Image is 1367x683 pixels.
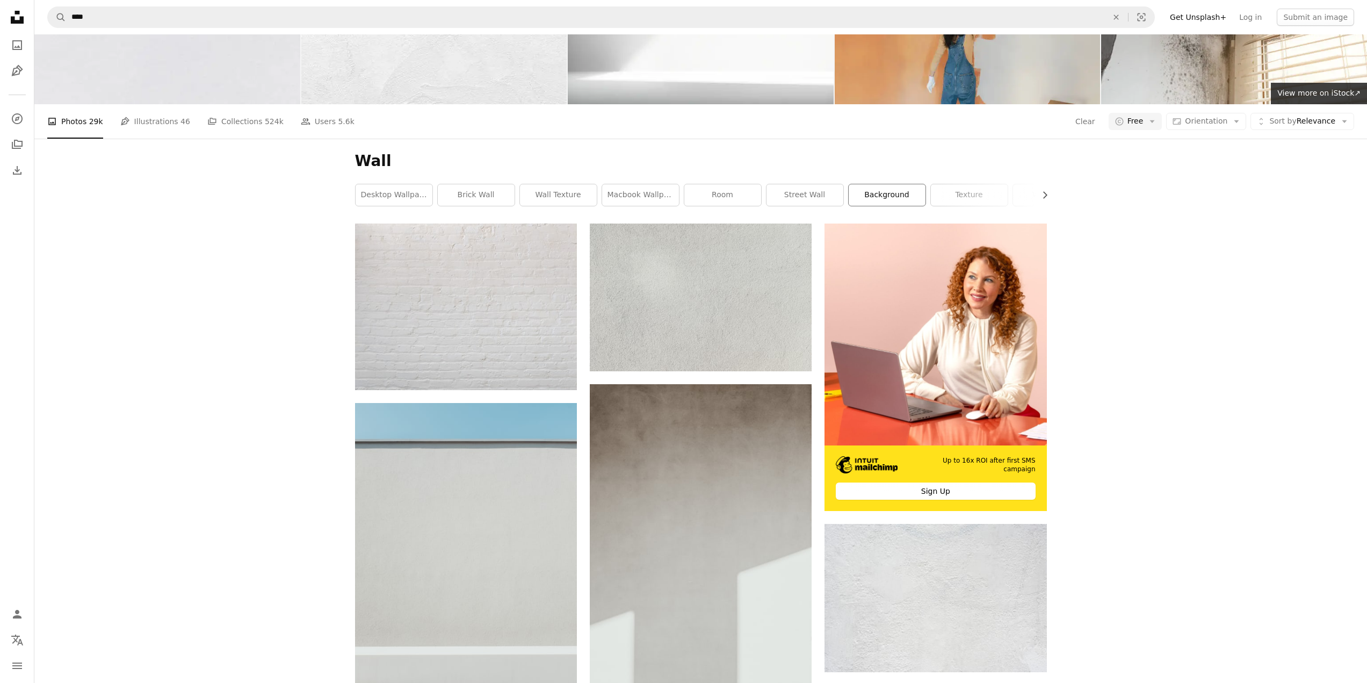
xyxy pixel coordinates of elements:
a: Illustrations 46 [120,104,190,139]
span: Sort by [1269,117,1296,125]
a: Photos [6,34,28,56]
a: a black and white photo of a cat sitting on a window sill [590,545,812,555]
a: View more on iStock↗ [1271,83,1367,104]
a: a close up of a white stucco wall [590,292,812,302]
span: 524k [265,116,284,127]
a: Log in [1233,9,1268,26]
a: white brick wall [355,301,577,311]
img: file-1722962837469-d5d3a3dee0c7image [824,224,1046,445]
a: Explore [6,108,28,130]
button: Clear [1104,7,1128,27]
span: Orientation [1185,117,1227,125]
a: wall texture [520,184,597,206]
button: Sort byRelevance [1250,113,1354,130]
a: street wall [766,184,843,206]
button: Free [1109,113,1162,130]
a: room [684,184,761,206]
button: Language [6,629,28,651]
span: View more on iStock ↗ [1277,89,1361,97]
a: Illustrations [6,60,28,82]
img: white brick wall [355,224,577,390]
a: Home — Unsplash [6,6,28,30]
a: a black and white cat sitting on top of a white wall [355,564,577,574]
span: Up to 16x ROI after first SMS campaign [913,456,1035,474]
button: Clear [1075,113,1096,130]
a: Log in / Sign up [6,603,28,625]
a: wallpaper [1013,184,1090,206]
a: a black and white cat laying on top of a white wall [824,593,1046,603]
a: Get Unsplash+ [1163,9,1233,26]
div: Sign Up [836,483,1035,500]
a: texture [931,184,1008,206]
button: Menu [6,655,28,677]
a: background [849,184,925,206]
span: Free [1127,116,1144,127]
button: Visual search [1129,7,1154,27]
button: Search Unsplash [48,7,66,27]
a: Users 5.6k [301,104,355,139]
a: Collections [6,134,28,155]
h1: Wall [355,152,1047,171]
img: file-1690386555781-336d1949dad1image [836,456,898,473]
a: macbook wallpaper [602,184,679,206]
a: brick wall [438,184,515,206]
a: Download History [6,160,28,181]
form: Find visuals sitewide [47,6,1155,28]
span: 46 [180,116,190,127]
img: a black and white cat laying on top of a white wall [824,524,1046,672]
span: 5.6k [338,116,354,127]
a: Collections 524k [207,104,284,139]
button: Orientation [1166,113,1246,130]
img: a close up of a white stucco wall [590,224,812,371]
a: Up to 16x ROI after first SMS campaignSign Up [824,224,1046,511]
button: scroll list to the right [1035,184,1047,206]
span: Relevance [1269,116,1335,127]
button: Submit an image [1277,9,1354,26]
a: desktop wallpaper [356,184,432,206]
